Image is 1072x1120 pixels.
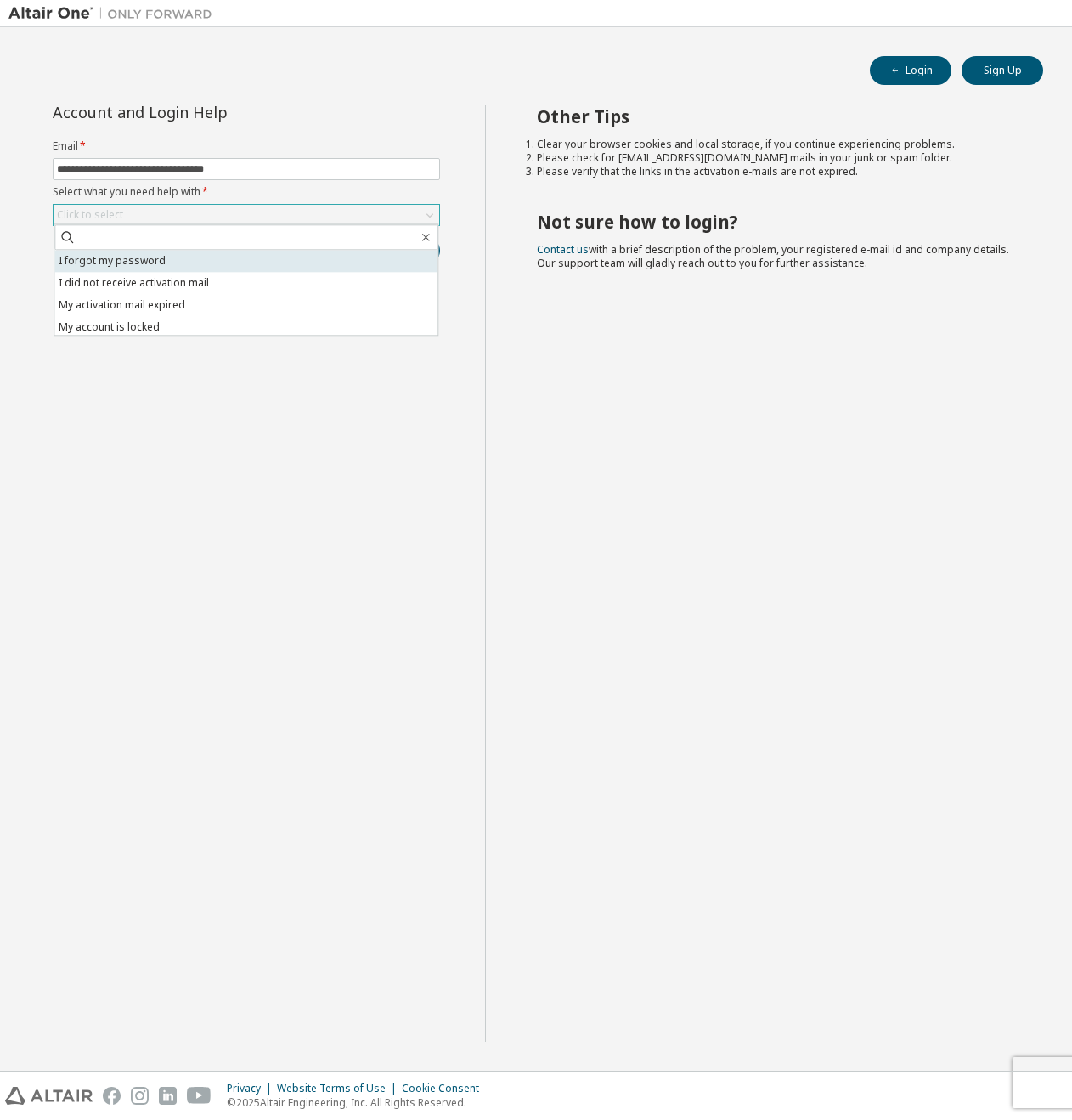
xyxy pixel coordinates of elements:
[8,5,221,22] img: Altair One
[227,1095,489,1110] p: © 2025 Altair Engineering, Inc. All Rights Reserved.
[53,105,363,119] div: Account and Login Help
[227,1082,277,1095] div: Privacy
[5,1087,93,1105] img: altair_logo.svg
[537,242,1009,270] span: with a brief description of the problem, your registered e-mail id and company details. Our suppo...
[537,138,1013,151] li: Clear your browser cookies and local storage, if you continue experiencing problems.
[53,185,440,199] label: Select what you need help with
[159,1087,177,1105] img: linkedin.svg
[537,151,1013,165] li: Please check for [EMAIL_ADDRESS][DOMAIN_NAME] mails in your junk or spam folder.
[962,56,1043,85] button: Sign Up
[131,1087,149,1105] img: instagram.svg
[537,211,1013,233] h2: Not sure how to login?
[537,165,1013,178] li: Please verify that the links in the activation e-mails are not expired.
[54,250,437,272] li: I forgot my password
[537,242,589,257] a: Contact us
[870,56,951,85] button: Login
[54,205,439,225] div: Click to select
[103,1087,121,1105] img: facebook.svg
[537,105,1013,127] h2: Other Tips
[402,1082,489,1095] div: Cookie Consent
[57,208,123,222] div: Click to select
[53,139,440,153] label: Email
[277,1082,402,1095] div: Website Terms of Use
[187,1087,212,1105] img: youtube.svg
